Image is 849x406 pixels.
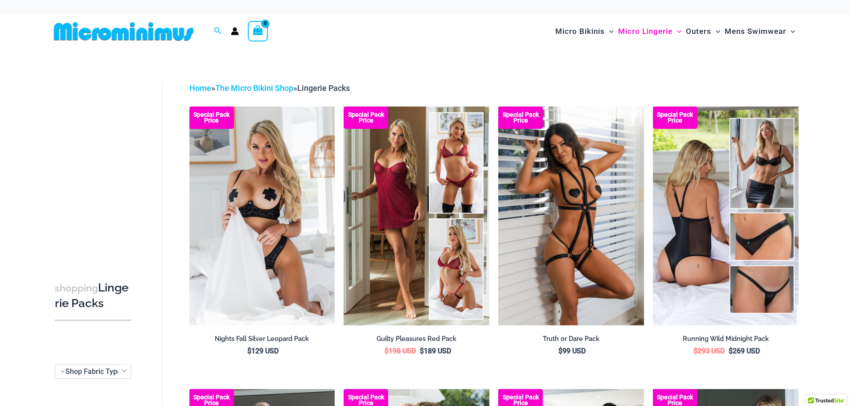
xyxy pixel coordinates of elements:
[344,335,489,343] h2: Guilty Pleasures Red Pack
[247,347,279,355] bdi: 129 USD
[693,347,725,355] bdi: 293 USD
[653,107,799,325] img: All Styles (1)
[653,335,799,343] h2: Running Wild Midnight Pack
[297,83,350,93] span: Lingerie Packs
[684,18,722,45] a: OutersMenu ToggleMenu Toggle
[553,18,616,45] a: Micro BikinisMenu ToggleMenu Toggle
[344,112,388,123] b: Special Pack Price
[420,347,424,355] span: $
[558,347,586,355] bdi: 99 USD
[722,18,797,45] a: Mens SwimwearMenu ToggleMenu Toggle
[729,347,760,355] bdi: 269 USD
[50,21,197,41] img: MM SHOP LOGO FLAT
[558,347,562,355] span: $
[420,347,451,355] bdi: 189 USD
[605,20,614,43] span: Menu Toggle
[618,20,673,43] span: Micro Lingerie
[498,112,543,123] b: Special Pack Price
[55,364,131,379] span: - Shop Fabric Type
[711,20,720,43] span: Menu Toggle
[385,347,389,355] span: $
[552,16,799,46] nav: Site Navigation
[344,107,489,325] a: Guilty Pleasures Red Collection Pack F Guilty Pleasures Red Collection Pack BGuilty Pleasures Red...
[729,347,733,355] span: $
[247,347,251,355] span: $
[498,335,644,346] a: Truth or Dare Pack
[62,367,121,376] span: - Shop Fabric Type
[725,20,786,43] span: Mens Swimwear
[55,280,131,311] h3: Lingerie Packs
[673,20,681,43] span: Menu Toggle
[786,20,795,43] span: Menu Toggle
[344,107,489,325] img: Guilty Pleasures Red Collection Pack F
[189,335,335,343] h2: Nights Fall Silver Leopard Pack
[385,347,416,355] bdi: 198 USD
[653,107,799,325] a: All Styles (1) Running Wild Midnight 1052 Top 6512 Bottom 04Running Wild Midnight 1052 Top 6512 B...
[498,107,644,325] img: Truth or Dare Black 1905 Bodysuit 611 Micro 07
[55,365,131,378] span: - Shop Fabric Type
[248,21,268,41] a: View Shopping Cart, empty
[653,112,697,123] b: Special Pack Price
[693,347,697,355] span: $
[555,20,605,43] span: Micro Bikinis
[653,335,799,346] a: Running Wild Midnight Pack
[344,335,489,346] a: Guilty Pleasures Red Pack
[215,83,293,93] a: The Micro Bikini Shop
[498,335,644,343] h2: Truth or Dare Pack
[189,107,335,325] a: Nights Fall Silver Leopard 1036 Bra 6046 Thong 09v2 Nights Fall Silver Leopard 1036 Bra 6046 Thon...
[55,283,98,294] span: shopping
[189,107,335,325] img: Nights Fall Silver Leopard 1036 Bra 6046 Thong 09v2
[214,26,222,37] a: Search icon link
[498,394,543,406] b: Special Pack Price
[498,107,644,325] a: Truth or Dare Black 1905 Bodysuit 611 Micro 07 Truth or Dare Black 1905 Bodysuit 611 Micro 06Trut...
[616,18,684,45] a: Micro LingerieMenu ToggleMenu Toggle
[189,335,335,346] a: Nights Fall Silver Leopard Pack
[653,394,697,406] b: Special Pack Price
[231,27,239,35] a: Account icon link
[686,20,711,43] span: Outers
[55,74,135,253] iframe: TrustedSite Certified
[189,83,350,93] span: » »
[344,394,388,406] b: Special Pack Price
[189,112,234,123] b: Special Pack Price
[189,83,211,93] a: Home
[189,394,234,406] b: Special Pack Price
